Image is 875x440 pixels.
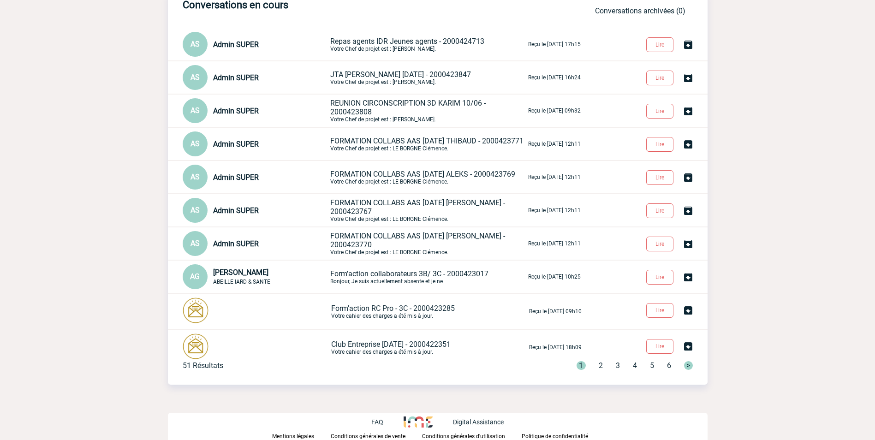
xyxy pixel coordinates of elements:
div: Conversation privée : Client - Agence [183,297,329,325]
button: Lire [646,203,673,218]
div: Conversation privée : Client - Agence [183,165,328,190]
p: Digital Assistance [453,418,504,426]
button: Lire [646,237,673,251]
a: AS Admin SUPER FORMATION COLLABS AAS [DATE] [PERSON_NAME] - 2000423770Votre Chef de projet est : ... [183,238,581,247]
img: http://www.idealmeetingsevents.fr/ [404,416,432,428]
p: Votre Chef de projet est : LE BORGNE Clémence. [330,137,526,152]
a: Lire [639,40,683,48]
img: Archiver la conversation [683,238,694,250]
span: FORMATION COLLABS AAS [DATE] ALEKS - 2000423769 [330,170,515,178]
span: AS [190,106,200,115]
p: Reçu le [DATE] 18h09 [529,344,582,351]
img: photonotifcontact.png [183,297,208,323]
span: 6 [667,361,671,370]
div: Conversation privée : Client - Agence [183,231,328,256]
div: Conversation privée : Client - Agence [183,264,328,289]
a: Lire [639,206,683,214]
span: Form'action collaborateurs 3B/ 3C - 2000423017 [330,269,488,278]
img: Archiver la conversation [683,139,694,150]
p: Bonjour, Je suis actuellement absente et je ne [330,269,526,285]
p: Reçu le [DATE] 09h32 [528,107,581,114]
p: Votre Chef de projet est : LE BORGNE Clémence. [330,170,526,185]
span: Admin SUPER [213,239,259,248]
a: AS Admin SUPER FORMATION COLLABS AAS [DATE] ALEKS - 2000423769Votre Chef de projet est : LE BORGN... [183,172,581,181]
a: Conversations archivées (0) [595,6,685,15]
a: Club Entreprise [DATE] - 2000422351Votre cahier des charges a été mis à jour. Reçu le [DATE] 18h09 [183,342,582,351]
img: photonotifcontact.png [183,333,208,359]
a: Lire [639,172,683,181]
span: 5 [650,361,654,370]
a: AS Admin SUPER JTA [PERSON_NAME] [DATE] - 2000423847Votre Chef de projet est : [PERSON_NAME]. Reç... [183,72,581,81]
span: 2 [599,361,603,370]
div: Conversation privée : Client - Agence [183,131,328,156]
div: 51 Résultats [183,361,223,370]
button: Lire [646,339,673,354]
p: Reçu le [DATE] 16h24 [528,74,581,81]
span: AS [190,172,200,181]
span: JTA [PERSON_NAME] [DATE] - 2000423847 [330,70,471,79]
p: Politique de confidentialité [522,433,588,440]
button: Lire [646,137,673,152]
span: Form'action RC Pro - 3C - 2000423285 [331,304,455,313]
span: Admin SUPER [213,107,259,115]
span: FORMATION COLLABS AAS [DATE] [PERSON_NAME] - 2000423767 [330,198,505,216]
p: Reçu le [DATE] 17h15 [528,41,581,48]
span: Admin SUPER [213,206,259,215]
span: AS [190,40,200,48]
a: Politique de confidentialité [522,431,603,440]
img: Archiver la conversation [683,72,694,83]
a: AG [PERSON_NAME] ABEILLE IARD & SANTE Form'action collaborateurs 3B/ 3C - 2000423017 Bonjour, Je ... [183,272,581,280]
a: Lire [639,239,683,248]
img: Archiver la conversation [683,39,694,50]
img: Archiver la conversation [683,341,694,352]
img: Archiver la conversation [683,305,694,316]
p: Reçu le [DATE] 12h11 [528,141,581,147]
span: AS [190,206,200,214]
button: Lire [646,37,673,52]
span: Admin SUPER [213,73,259,82]
div: Conversation privée : Client - Agence [183,198,328,223]
p: Votre Chef de projet est : [PERSON_NAME]. [330,70,526,85]
span: Admin SUPER [213,140,259,149]
div: Conversation privée : Client - Agence [183,98,328,123]
span: 3 [616,361,620,370]
span: REUNION CIRCONSCRIPTION 3D KARIM 10/06 - 2000423808 [330,99,486,116]
p: Reçu le [DATE] 12h11 [528,240,581,247]
span: 4 [633,361,637,370]
p: FAQ [371,418,383,426]
img: Archiver la conversation [683,106,694,117]
a: Lire [639,305,683,314]
a: Lire [639,272,683,281]
a: AS Admin SUPER FORMATION COLLABS AAS [DATE] [PERSON_NAME] - 2000423767Votre Chef de projet est : ... [183,205,581,214]
a: Lire [639,73,683,82]
button: Lire [646,170,673,185]
a: Lire [639,341,683,350]
p: Reçu le [DATE] 10h25 [528,274,581,280]
span: Club Entreprise [DATE] - 2000422351 [331,340,451,349]
a: Conditions générales de vente [331,431,422,440]
button: Lire [646,104,673,119]
a: Mentions légales [272,431,331,440]
p: Reçu le [DATE] 12h11 [528,207,581,214]
div: Conversation privée : Client - Agence [183,65,328,90]
img: Archiver la conversation [683,172,694,183]
a: Lire [639,139,683,148]
p: Votre Chef de projet est : LE BORGNE Clémence. [330,198,526,222]
p: Reçu le [DATE] 09h10 [529,308,582,315]
img: Archiver la conversation [683,205,694,216]
span: AS [190,139,200,148]
span: 1 [577,361,586,370]
button: Lire [646,71,673,85]
a: Conditions générales d'utilisation [422,431,522,440]
span: Admin SUPER [213,40,259,49]
span: [PERSON_NAME] [213,268,268,277]
span: AS [190,73,200,82]
a: Lire [639,106,683,115]
span: FORMATION COLLABS AAS [DATE] [PERSON_NAME] - 2000423770 [330,232,505,249]
div: Conversation privée : Client - Agence [183,32,328,57]
p: Conditions générales de vente [331,433,405,440]
span: FORMATION COLLABS AAS [DATE] THIBAUD - 2000423771 [330,137,524,145]
button: Lire [646,270,673,285]
p: Conditions générales d'utilisation [422,433,505,440]
a: AS Admin SUPER Repas agents IDR Jeunes agents - 2000424713Votre Chef de projet est : [PERSON_NAME... [183,39,581,48]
